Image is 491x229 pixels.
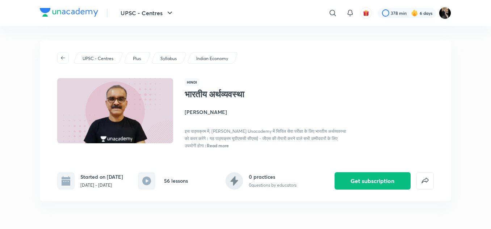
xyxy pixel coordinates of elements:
p: [DATE] - [DATE] [80,182,123,188]
a: Syllabus [159,55,178,62]
a: Company Logo [40,8,98,18]
h6: Started on [DATE] [80,173,123,181]
button: UPSC - Centres [116,6,179,20]
span: इस पाठ्यक्रम में, [PERSON_NAME] Unacademy में सिविल सेवा परीक्षा के लिए भारतीय अर्थव्यवस्था को कव... [185,128,346,148]
a: Indian Economy [195,55,230,62]
span: Read more [207,143,229,148]
a: Plus [132,55,142,62]
p: UPSC - Centres [83,55,113,62]
h4: [PERSON_NAME] [185,108,347,116]
p: Plus [133,55,141,62]
h6: 56 lessons [164,177,188,185]
img: Thumbnail [56,77,174,144]
img: streak [411,9,418,17]
button: Get subscription [335,172,411,190]
h6: 0 practices [249,173,297,181]
h1: भारतीय अर्थव्यवस्था [185,89,303,99]
span: Hindi [185,78,199,86]
button: avatar [360,7,372,19]
img: Company Logo [40,8,98,17]
p: 0 questions by educators [249,182,297,188]
img: avatar [363,10,369,16]
p: Syllabus [160,55,177,62]
img: amit tripathi [439,7,451,19]
button: false [416,172,434,190]
p: Indian Economy [196,55,228,62]
a: UPSC - Centres [81,55,115,62]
